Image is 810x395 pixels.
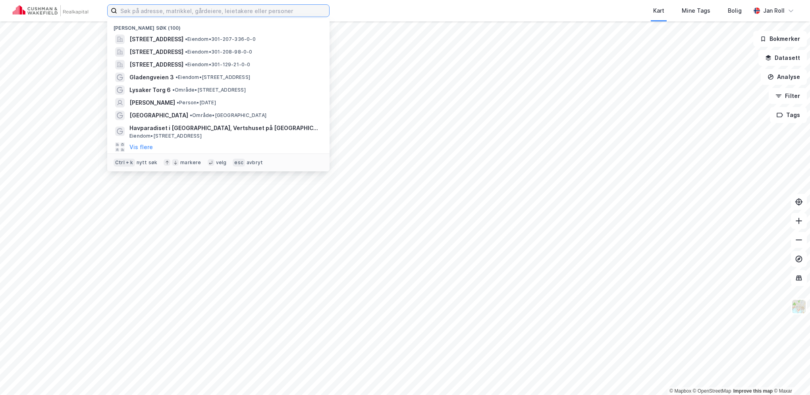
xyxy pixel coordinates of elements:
[129,142,153,152] button: Vis flere
[175,74,178,80] span: •
[769,88,807,104] button: Filter
[177,100,179,105] span: •
[172,87,175,93] span: •
[129,123,320,133] span: Havparadiset i [GEOGRAPHIC_DATA], Vertshuset på [GEOGRAPHIC_DATA]
[770,357,810,395] iframe: Chat Widget
[137,159,158,166] div: nytt søk
[190,112,266,119] span: Område • [GEOGRAPHIC_DATA]
[190,112,192,118] span: •
[185,61,251,68] span: Eiendom • 301-129-21-0-0
[129,35,183,44] span: [STREET_ADDRESS]
[114,159,135,167] div: Ctrl + k
[185,49,253,55] span: Eiendom • 301-208-98-0-0
[107,19,330,33] div: [PERSON_NAME] søk (100)
[247,159,263,166] div: avbryt
[770,357,810,395] div: Kontrollprogram for chat
[693,388,731,394] a: OpenStreetMap
[129,47,183,57] span: [STREET_ADDRESS]
[129,111,188,120] span: [GEOGRAPHIC_DATA]
[185,49,187,55] span: •
[129,60,183,69] span: [STREET_ADDRESS]
[216,159,227,166] div: velg
[791,299,806,314] img: Z
[763,6,785,15] div: Jan Roll
[653,6,664,15] div: Kart
[770,107,807,123] button: Tags
[758,50,807,66] button: Datasett
[753,31,807,47] button: Bokmerker
[733,388,773,394] a: Improve this map
[117,5,329,17] input: Søk på adresse, matrikkel, gårdeiere, leietakere eller personer
[682,6,710,15] div: Mine Tags
[669,388,691,394] a: Mapbox
[129,85,171,95] span: Lysaker Torg 6
[185,36,256,42] span: Eiendom • 301-207-336-0-0
[175,74,250,81] span: Eiendom • [STREET_ADDRESS]
[761,69,807,85] button: Analyse
[129,98,175,107] span: [PERSON_NAME]
[180,159,201,166] div: markere
[172,87,246,93] span: Område • [STREET_ADDRESS]
[233,159,245,167] div: esc
[185,36,187,42] span: •
[13,5,88,16] img: cushman-wakefield-realkapital-logo.202ea83816669bd177139c58696a8fa1.svg
[728,6,742,15] div: Bolig
[129,73,174,82] span: Gladengveien 3
[177,100,216,106] span: Person • [DATE]
[129,133,202,139] span: Eiendom • [STREET_ADDRESS]
[185,61,187,67] span: •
